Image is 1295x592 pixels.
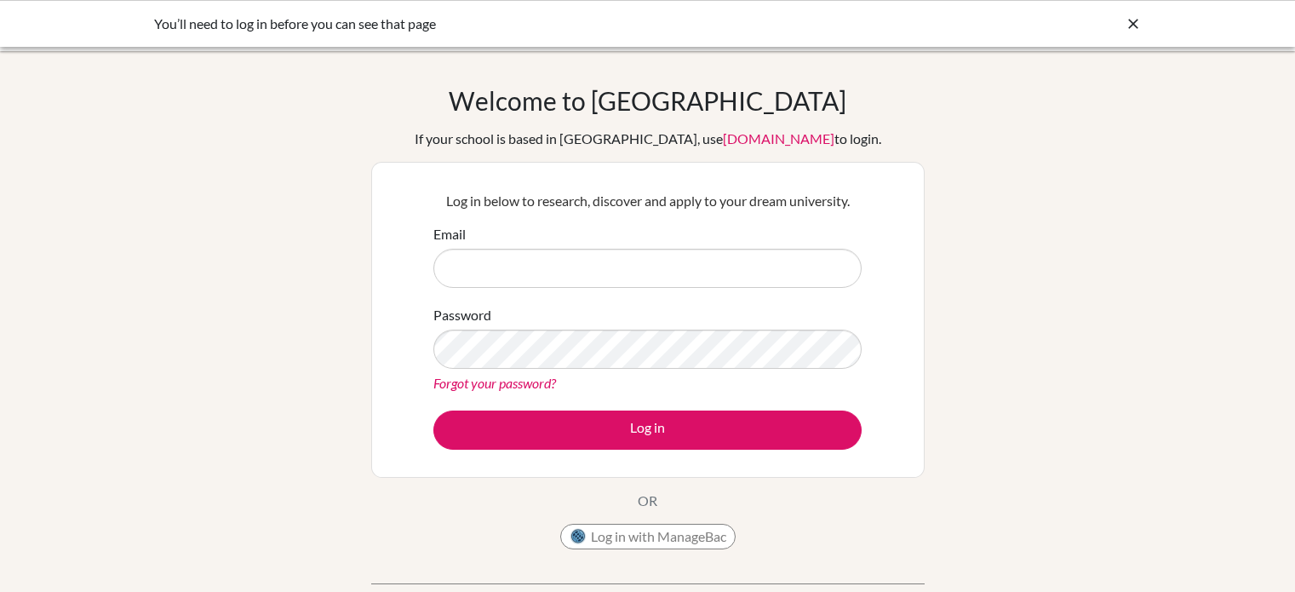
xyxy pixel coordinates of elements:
[433,305,491,325] label: Password
[723,130,834,147] a: [DOMAIN_NAME]
[433,375,556,391] a: Forgot your password?
[415,129,881,149] div: If your school is based in [GEOGRAPHIC_DATA], use to login.
[154,14,886,34] div: You’ll need to log in before you can see that page
[638,491,657,511] p: OR
[560,524,736,549] button: Log in with ManageBac
[433,224,466,244] label: Email
[433,411,862,450] button: Log in
[449,85,846,116] h1: Welcome to [GEOGRAPHIC_DATA]
[433,191,862,211] p: Log in below to research, discover and apply to your dream university.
